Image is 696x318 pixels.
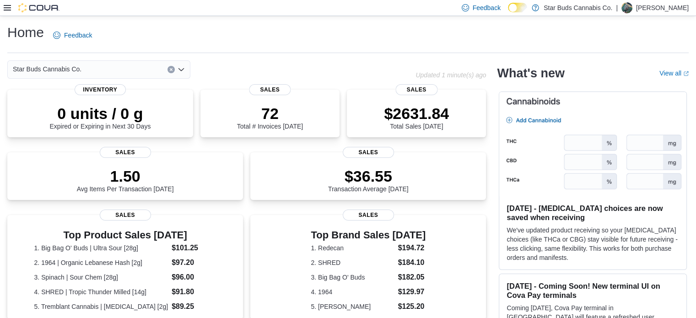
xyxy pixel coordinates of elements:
[75,84,126,95] span: Inventory
[507,204,679,222] h3: [DATE] - [MEDICAL_DATA] choices are now saved when receiving
[7,23,44,42] h1: Home
[167,66,175,73] button: Clear input
[311,287,394,296] dt: 4. 1964
[636,2,689,13] p: [PERSON_NAME]
[77,167,174,193] div: Avg Items Per Transaction [DATE]
[34,230,216,241] h3: Top Product Sales [DATE]
[621,2,632,13] div: Danielle Kapsimalis
[508,3,527,12] input: Dark Mode
[34,243,168,253] dt: 1. Big Bag O' Buds | Ultra Sour [28g]
[616,2,618,13] p: |
[384,104,449,123] p: $2631.84
[544,2,612,13] p: Star Buds Cannabis Co.
[172,272,216,283] dd: $96.00
[34,273,168,282] dt: 3. Spinach | Sour Chem [28g]
[508,12,508,13] span: Dark Mode
[172,301,216,312] dd: $89.25
[507,226,679,262] p: We've updated product receiving so your [MEDICAL_DATA] choices (like THCa or CBG) stay visible fo...
[398,257,426,268] dd: $184.10
[13,64,81,75] span: Star Buds Cannabis Co.
[396,84,437,95] span: Sales
[311,302,394,311] dt: 5. [PERSON_NAME]
[343,210,394,221] span: Sales
[659,70,689,77] a: View allExternal link
[100,147,151,158] span: Sales
[18,3,59,12] img: Cova
[178,66,185,73] button: Open list of options
[49,26,96,44] a: Feedback
[311,243,394,253] dt: 1. Redecan
[49,104,151,130] div: Expired or Expiring in Next 30 Days
[172,286,216,297] dd: $91.80
[398,272,426,283] dd: $182.05
[237,104,303,130] div: Total # Invoices [DATE]
[237,104,303,123] p: 72
[328,167,409,193] div: Transaction Average [DATE]
[398,243,426,253] dd: $194.72
[172,257,216,268] dd: $97.20
[343,147,394,158] span: Sales
[415,71,486,79] p: Updated 1 minute(s) ago
[34,302,168,311] dt: 5. Tremblant Cannabis | [MEDICAL_DATA] [2g]
[34,287,168,296] dt: 4. SHRED | Tropic Thunder Milled [14g]
[473,3,501,12] span: Feedback
[683,71,689,76] svg: External link
[328,167,409,185] p: $36.55
[34,258,168,267] dt: 2. 1964 | Organic Lebanese Hash [2g]
[398,286,426,297] dd: $129.97
[249,84,291,95] span: Sales
[64,31,92,40] span: Feedback
[311,230,426,241] h3: Top Brand Sales [DATE]
[384,104,449,130] div: Total Sales [DATE]
[507,281,679,300] h3: [DATE] - Coming Soon! New terminal UI on Cova Pay terminals
[77,167,174,185] p: 1.50
[100,210,151,221] span: Sales
[311,273,394,282] dt: 3. Big Bag O' Buds
[311,258,394,267] dt: 2. SHRED
[398,301,426,312] dd: $125.20
[49,104,151,123] p: 0 units / 0 g
[172,243,216,253] dd: $101.25
[497,66,564,81] h2: What's new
